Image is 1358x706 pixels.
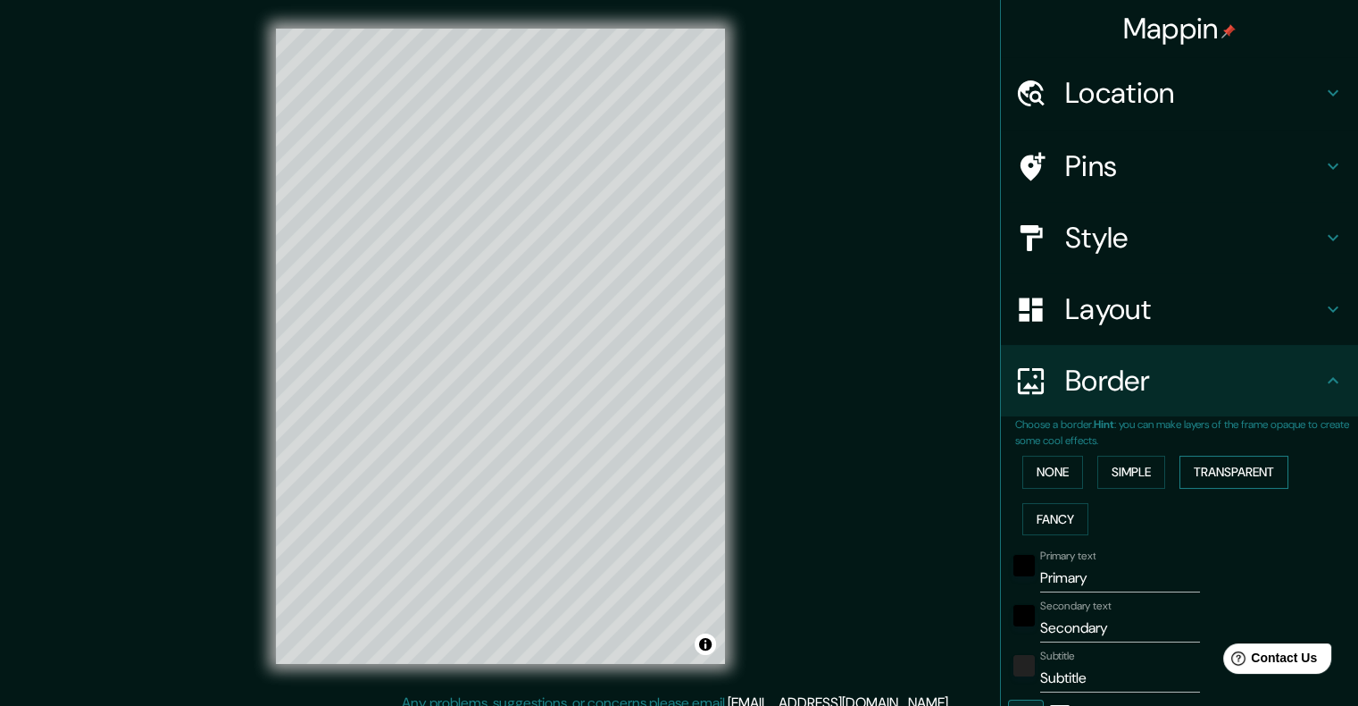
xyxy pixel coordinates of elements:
[1013,605,1035,626] button: black
[1022,456,1083,489] button: None
[1001,202,1358,273] div: Style
[1001,57,1358,129] div: Location
[1097,456,1165,489] button: Simple
[1199,636,1338,686] iframe: Help widget launcher
[1094,417,1114,432] b: Hint
[1065,75,1322,111] h4: Location
[1065,363,1322,399] h4: Border
[1001,345,1358,416] div: Border
[1001,130,1358,202] div: Pins
[1065,148,1322,184] h4: Pins
[1040,549,1096,564] label: Primary text
[1065,220,1322,256] h4: Style
[1001,273,1358,345] div: Layout
[1013,655,1035,677] button: color-222222
[1040,649,1075,664] label: Subtitle
[1015,416,1358,449] p: Choose a border. : you can make layers of the frame opaque to create some cool effects.
[1022,503,1088,536] button: Fancy
[1179,456,1288,489] button: Transparent
[1123,11,1237,46] h4: Mappin
[1065,291,1322,327] h4: Layout
[1221,24,1236,38] img: pin-icon.png
[1013,555,1035,576] button: black
[1040,599,1112,614] label: Secondary text
[695,634,716,655] button: Toggle attribution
